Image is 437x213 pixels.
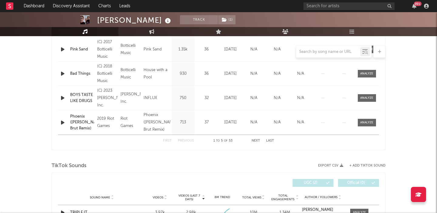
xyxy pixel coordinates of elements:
[302,208,344,212] a: [PERSON_NAME]
[252,139,260,143] button: Next
[163,139,172,143] button: First
[70,92,94,104] a: BOYS TASTE LIKE DRUGS
[144,112,170,133] div: Phoenix ([PERSON_NAME] Brut Remix)
[342,181,370,185] span: Official ( 0 )
[224,139,228,142] span: of
[296,181,324,185] span: UGC ( 2 )
[120,91,141,105] div: [PERSON_NAME] Inc.
[153,196,163,199] span: Videos
[208,195,236,200] div: 6M Trend
[338,179,379,187] button: Official(0)
[305,195,337,199] span: Author / Followers
[244,95,264,101] div: N/A
[144,94,157,102] div: INFLUX
[120,67,141,81] div: Botticelli Music
[293,179,334,187] button: UGC(2)
[97,115,117,130] div: 2019 Riot Games
[97,87,117,109] div: (C) 2023 [PERSON_NAME] Inc.
[271,194,295,201] span: Total Engagements
[267,71,287,77] div: N/A
[302,208,333,212] strong: [PERSON_NAME]
[290,71,311,77] div: N/A
[173,71,193,77] div: 930
[318,164,343,167] button: Export CSV
[196,71,217,77] div: 36
[218,15,235,24] button: (1)
[267,119,287,125] div: N/A
[412,4,416,9] button: 99+
[178,139,194,143] button: Previous
[70,71,94,77] a: Bad Things
[244,119,264,125] div: N/A
[244,71,264,77] div: N/A
[52,162,86,170] span: TikTok Sounds
[90,196,110,199] span: Sound Name
[206,137,239,145] div: 1 5 53
[218,15,236,24] span: ( 1 )
[296,50,360,54] input: Search by song name or URL
[290,119,311,125] div: N/A
[97,39,117,60] div: (C) 2017 Botticelli Music
[267,95,287,101] div: N/A
[97,15,172,25] div: [PERSON_NAME]
[266,139,274,143] button: Last
[196,119,217,125] div: 37
[177,194,202,201] span: Videos (last 7 days)
[220,95,241,101] div: [DATE]
[97,63,117,85] div: (C) 2018 Botticelli Music
[220,71,241,77] div: [DATE]
[196,95,217,101] div: 32
[70,114,94,132] a: Phoenix ([PERSON_NAME] Brut Remix)
[173,119,193,125] div: 713
[144,67,170,81] div: House with a Pool
[180,15,218,24] button: Track
[173,95,193,101] div: 750
[343,164,385,167] button: + Add TikTok Sound
[120,115,141,130] div: Riot Games
[303,2,395,10] input: Search for artists
[414,2,422,6] div: 99 +
[242,196,261,199] span: Total Views
[216,139,220,142] span: to
[220,119,241,125] div: [DATE]
[120,42,141,57] div: Botticelli Music
[349,164,385,167] button: + Add TikTok Sound
[290,95,311,101] div: N/A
